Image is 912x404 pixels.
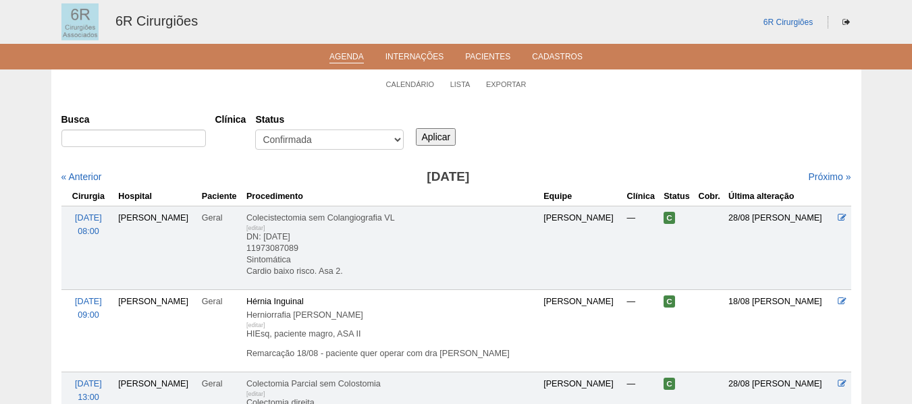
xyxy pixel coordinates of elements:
span: Confirmada [664,378,675,390]
th: Cirurgia [61,187,116,206]
a: Lista [450,80,471,89]
div: Herniorrafia [PERSON_NAME] [246,308,538,322]
td: 28/08 [PERSON_NAME] [726,206,835,289]
a: 6R Cirurgiões [115,13,198,28]
a: [DATE] 08:00 [75,213,102,236]
h3: [DATE] [250,167,645,187]
td: Hérnia Inguinal [244,290,541,372]
p: HIEsq, paciente magro, ASA II [246,328,538,340]
a: Agenda [329,52,364,63]
p: DN: [DATE] 11973087089 Sintomática Cardio baixo risco. Asa 2. [246,231,538,277]
td: 18/08 [PERSON_NAME] [726,290,835,372]
th: Procedimento [244,187,541,206]
span: Confirmada [664,212,675,224]
div: [editar] [246,221,265,235]
i: Sair [842,18,850,26]
th: Hospital [115,187,198,206]
span: [DATE] [75,379,102,388]
a: Calendário [386,80,435,89]
div: Geral [202,211,241,225]
th: Cobr. [696,187,726,206]
div: [editar] [246,318,265,332]
th: Status [661,187,695,206]
a: [DATE] 09:00 [75,297,102,320]
a: Próximo » [808,171,851,182]
a: « Anterior [61,171,102,182]
a: Exportar [486,80,527,89]
span: 09:00 [78,310,99,320]
div: Colectomia Parcial sem Colostomia [246,377,538,391]
a: Editar [838,297,847,306]
input: Aplicar [416,128,456,146]
div: [editar] [246,387,265,401]
th: Equipe [541,187,624,206]
span: 13:00 [78,393,99,402]
a: 6R Cirurgiões [763,18,813,27]
a: Editar [838,379,847,388]
a: Editar [838,213,847,223]
p: Remarcação 18/08 - paciente quer operar com dra [PERSON_NAME] [246,348,538,359]
label: Clínica [215,113,246,126]
input: Digite os termos que você deseja procurar. [61,129,206,147]
a: Cadastros [532,52,583,65]
span: Confirmada [664,295,675,308]
td: — [624,290,662,372]
a: Internações [385,52,444,65]
th: Última alteração [726,187,835,206]
span: 08:00 [78,227,99,236]
th: Clínica [624,187,662,206]
div: Colecistectomia sem Colangiografia VL [246,211,538,225]
label: Status [255,113,404,126]
th: Paciente [199,187,244,206]
td: [PERSON_NAME] [541,206,624,289]
td: [PERSON_NAME] [115,206,198,289]
div: Geral [202,295,241,308]
a: Pacientes [465,52,510,65]
td: — [624,206,662,289]
td: [PERSON_NAME] [541,290,624,372]
div: Geral [202,377,241,391]
a: [DATE] 13:00 [75,379,102,402]
span: [DATE] [75,297,102,306]
label: Busca [61,113,206,126]
span: [DATE] [75,213,102,223]
td: [PERSON_NAME] [115,290,198,372]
